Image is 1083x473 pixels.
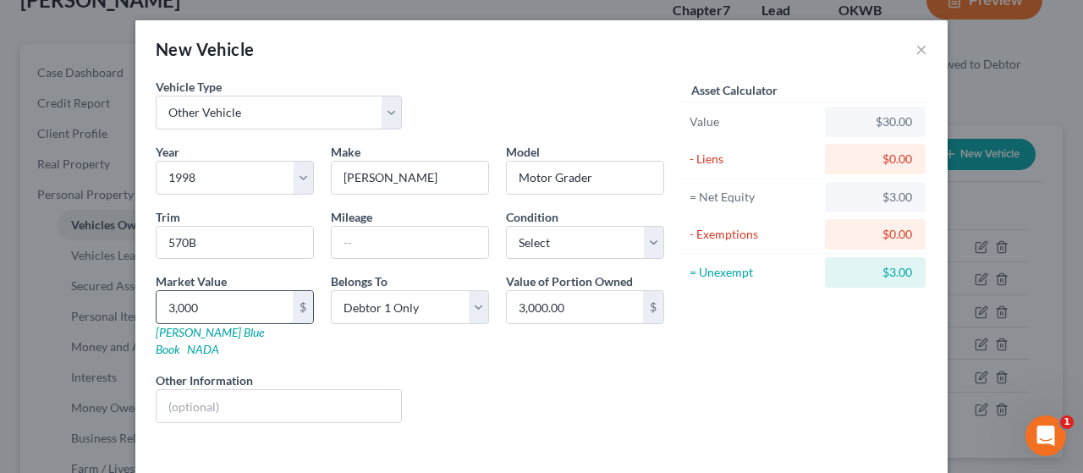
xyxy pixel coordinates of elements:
label: Model [506,143,540,161]
span: Make [331,145,360,159]
label: Vehicle Type [156,78,222,96]
div: $0.00 [838,151,912,168]
label: Market Value [156,272,227,290]
input: ex. Nissan [332,162,488,194]
div: $ [643,291,663,323]
input: 0.00 [157,291,293,323]
iframe: Intercom live chat [1025,415,1066,456]
a: [PERSON_NAME] Blue Book [156,325,264,356]
div: $0.00 [838,226,912,243]
input: ex. LS, LT, etc [157,227,313,259]
input: 0.00 [507,291,643,323]
div: - Exemptions [690,226,817,243]
div: = Unexempt [690,264,817,281]
div: $3.00 [838,264,912,281]
div: Value [690,113,817,130]
div: New Vehicle [156,37,254,61]
label: Other Information [156,371,253,389]
label: Asset Calculator [691,81,778,99]
div: - Liens [690,151,817,168]
div: $ [293,291,313,323]
div: = Net Equity [690,189,817,206]
label: Trim [156,208,180,226]
div: $3.00 [838,189,912,206]
input: -- [332,227,488,259]
a: NADA [187,342,219,356]
label: Condition [506,208,558,226]
input: ex. Altima [507,162,663,194]
label: Year [156,143,179,161]
input: (optional) [157,390,401,422]
label: Value of Portion Owned [506,272,633,290]
label: Mileage [331,208,372,226]
button: × [915,39,927,59]
span: Belongs To [331,274,388,289]
div: $30.00 [838,113,912,130]
span: 1 [1060,415,1074,429]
